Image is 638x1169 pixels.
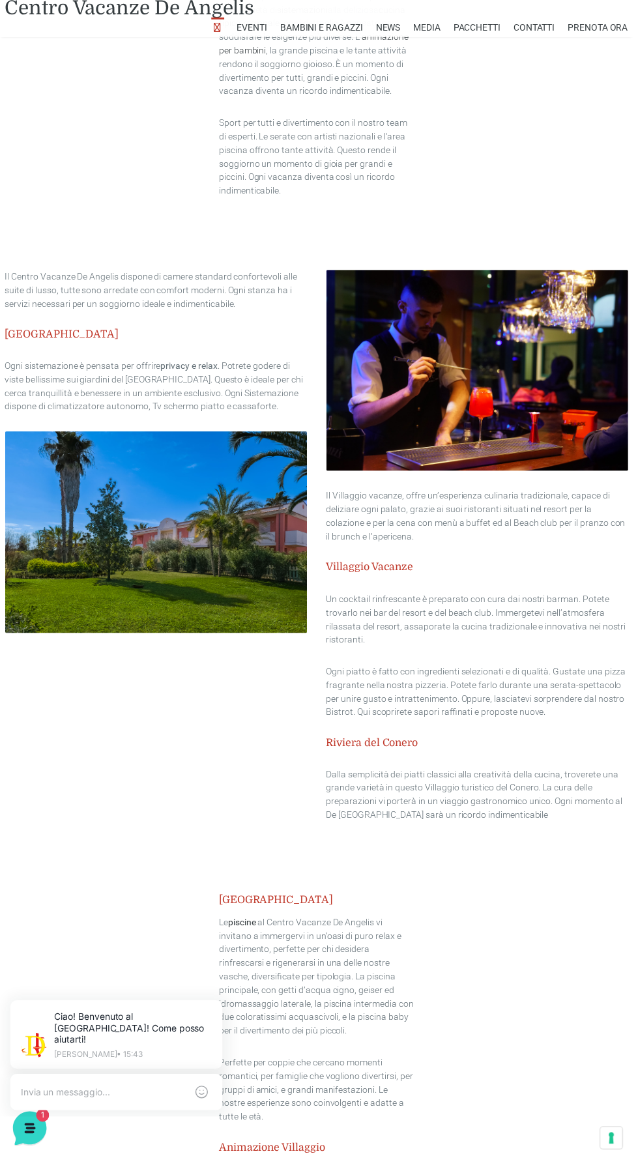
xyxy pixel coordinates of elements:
[329,566,633,579] h5: Villaggio Vacanze
[10,10,219,52] h2: Ciao da De Angelis Resort 👋
[10,1118,50,1157] iframe: Customerly Messenger Launcher
[283,18,366,37] a: Bambini e Ragazzi
[29,244,213,257] input: Cerca un articolo...
[221,1065,417,1133] p: Perfette per coppie che cercano momenti romantici, per famiglie che vogliono divertirsi, per grup...
[210,125,240,137] p: 3 min fa
[55,125,203,138] span: [PERSON_NAME]
[329,774,633,829] p: Dalla semplicità dei piatti classici alla creatività della cucina, troverete una grande varietà i...
[39,437,61,448] p: Home
[518,18,560,37] a: Contatti
[221,117,417,199] p: Sport per tutti e divertimento con il nostro team di esperti. Le serate con artisti nazionali e l...
[21,126,47,152] img: light
[5,332,310,344] h5: [GEOGRAPHIC_DATA]
[63,26,222,61] p: Ciao! Benvenuto al [GEOGRAPHIC_DATA]! Come posso aiutarti!
[21,104,111,115] span: Le tue conversazioni
[5,272,310,313] p: Il Centro Vacanze De Angelis dispone di camere standard confortevoli alle suite di lusso, tutte s...
[55,141,203,154] p: Ciao! Benvenuto al [GEOGRAPHIC_DATA]! Come posso aiutarti!
[329,598,633,652] p: Un cocktail rinfrescante è preparato con cura dai nostri barman. Potete trovarlo nei bar del reso...
[329,671,633,725] p: Ogni piatto è fatto con ingredienti selezionati e di qualità. Gustate una pizza fragrante nella n...
[113,437,148,448] p: Messaggi
[221,32,412,56] a: animazione per bambini
[91,418,171,448] button: 1Messaggi
[605,1136,628,1159] button: Le tue preferenze relative al consenso per le tecnologie di tracciamento
[139,216,240,227] a: Apri Centro Assistenza
[10,418,91,448] button: Home
[573,18,633,37] a: Prenota Ora
[329,272,633,475] img: Bar Centro Vacanze
[239,18,270,37] a: Eventi
[227,141,240,154] span: 1
[329,493,633,548] p: Il Villaggio vacanze, offre un’esperienza culinaria tradizionale, capace di deliziare ogni palato...
[221,1151,417,1164] h5: Animazione Villaggio
[16,120,245,159] a: [PERSON_NAME]Ciao! Benvenuto al [GEOGRAPHIC_DATA]! Come posso aiutarti!3 min fa1
[221,923,417,1046] p: Le al Centro Vacanze De Angelis vi invitano a immergervi in un’oasi di puro relax e divertimento,...
[10,57,219,83] p: La nostra missione è rendere la tua esperienza straordinaria!
[63,66,222,74] p: [PERSON_NAME] • 15:43
[85,172,192,182] span: Inizia una conversazione
[230,925,258,935] a: piscine
[116,104,240,115] a: [DEMOGRAPHIC_DATA] tutto
[5,435,310,638] img: Appartamenti Centro Vacanze Resort
[221,902,417,914] h5: [GEOGRAPHIC_DATA]
[457,18,505,37] a: Pacchetti
[379,18,404,37] a: News
[29,48,55,74] img: light
[201,437,220,448] p: Aiuto
[162,364,220,374] strong: privacy e relax
[5,362,310,417] p: Ogni sistemazione è pensata per offrire . Potrete godere di viste bellissime sui giardini del [GE...
[170,418,250,448] button: Aiuto
[417,18,444,37] a: Media
[21,216,102,227] span: Trova una risposta
[21,164,240,190] button: Inizia una conversazione
[329,743,633,756] h5: Riviera del Conero
[130,417,139,426] span: 1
